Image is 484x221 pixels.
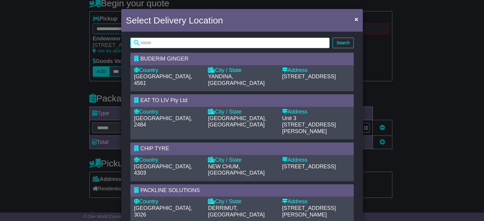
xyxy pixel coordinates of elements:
[126,14,223,27] h4: Select Delivery Location
[208,157,276,163] div: City / State
[282,198,350,205] div: Address
[282,205,336,218] span: [STREET_ADDRESS][PERSON_NAME]
[140,187,200,193] span: PACKLINE SOLUTIONS
[140,97,187,103] span: EAT TO LIV Pty Ltd
[134,73,192,86] span: [GEOGRAPHIC_DATA], 4561
[282,109,350,115] div: Address
[208,109,276,115] div: City / State
[208,115,266,128] span: [GEOGRAPHIC_DATA], [GEOGRAPHIC_DATA]
[282,73,336,79] span: [STREET_ADDRESS]
[208,205,264,218] span: DERRIMUT, [GEOGRAPHIC_DATA]
[134,198,202,205] div: Country
[352,13,361,25] button: Close
[134,67,202,74] div: Country
[140,56,188,62] span: BUDERIM GINGER
[140,145,169,151] span: CHIP TYRE
[282,163,336,170] span: [STREET_ADDRESS]
[282,157,350,163] div: Address
[208,73,264,86] span: YANDINA, [GEOGRAPHIC_DATA]
[134,157,202,163] div: Country
[134,163,192,176] span: [GEOGRAPHIC_DATA], 4303
[208,163,264,176] span: NEW CHUM, [GEOGRAPHIC_DATA]
[282,115,296,121] span: Unit 3
[134,205,192,218] span: [GEOGRAPHIC_DATA], 3026
[208,67,276,74] div: City / State
[208,198,276,205] div: City / State
[282,67,350,74] div: Address
[282,122,336,134] span: [STREET_ADDRESS][PERSON_NAME]
[355,16,358,23] span: ×
[333,38,354,48] button: Search
[134,109,202,115] div: Country
[134,115,192,128] span: [GEOGRAPHIC_DATA], 2484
